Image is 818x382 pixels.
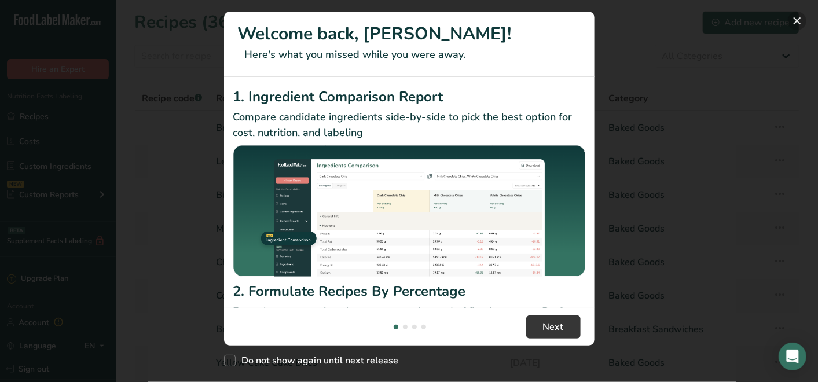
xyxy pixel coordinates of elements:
[543,320,564,334] span: Next
[238,21,581,47] h1: Welcome back, [PERSON_NAME]!
[526,315,581,339] button: Next
[236,355,399,366] span: Do not show again until next release
[238,47,581,63] p: Here's what you missed while you were away.
[233,145,585,277] img: Ingredient Comparison Report
[233,86,585,107] h2: 1. Ingredient Comparison Report
[233,109,585,141] p: Compare candidate ingredients side-by-side to pick the best option for cost, nutrition, and labeling
[779,343,806,370] div: Open Intercom Messenger
[233,304,585,335] p: Formulate your recipes by percentage instead of fixed amounts. Perfect for scaling and keeping re...
[233,281,585,302] h2: 2. Formulate Recipes By Percentage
